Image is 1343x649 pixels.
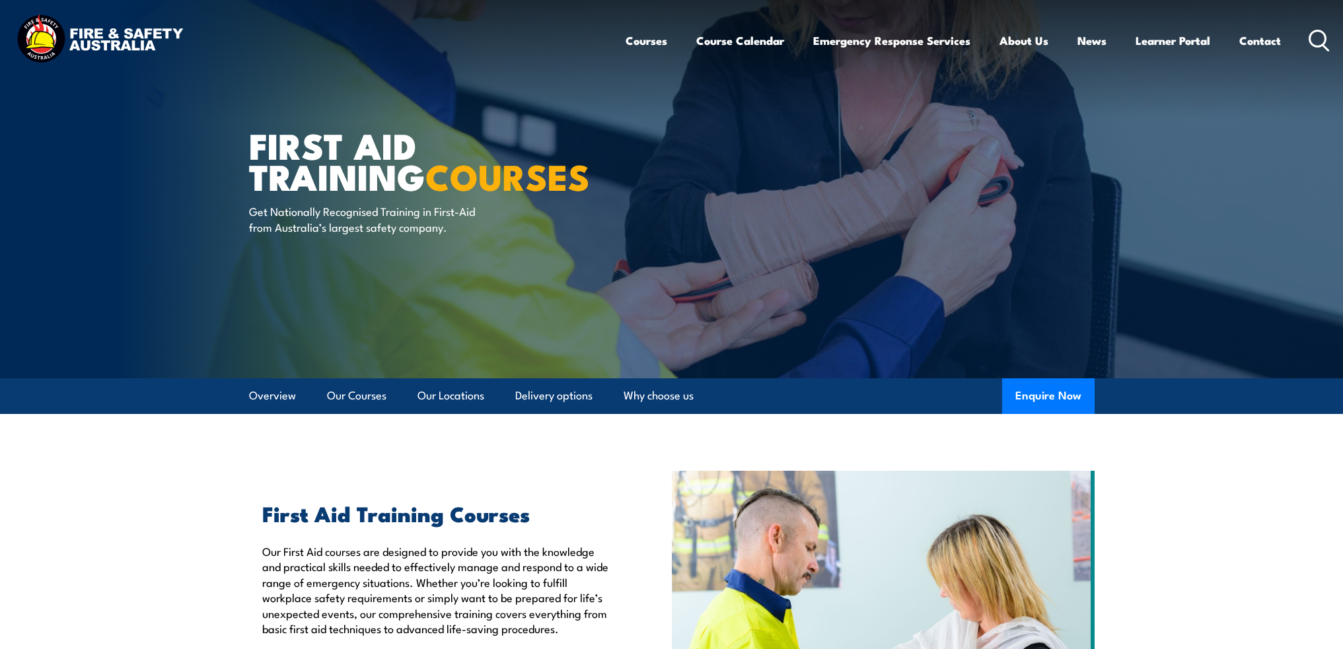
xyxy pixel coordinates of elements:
a: Our Locations [417,378,484,413]
a: Courses [626,23,667,58]
a: Overview [249,378,296,413]
a: Why choose us [624,378,694,413]
h2: First Aid Training Courses [262,504,611,522]
a: About Us [999,23,1048,58]
strong: COURSES [425,148,590,203]
h1: First Aid Training [249,129,575,191]
a: Learner Portal [1136,23,1210,58]
a: Emergency Response Services [813,23,970,58]
a: Course Calendar [696,23,784,58]
a: Delivery options [515,378,593,413]
p: Our First Aid courses are designed to provide you with the knowledge and practical skills needed ... [262,543,611,636]
a: Our Courses [327,378,386,413]
button: Enquire Now [1002,378,1095,414]
p: Get Nationally Recognised Training in First-Aid from Australia’s largest safety company. [249,203,490,234]
a: News [1077,23,1107,58]
a: Contact [1239,23,1281,58]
